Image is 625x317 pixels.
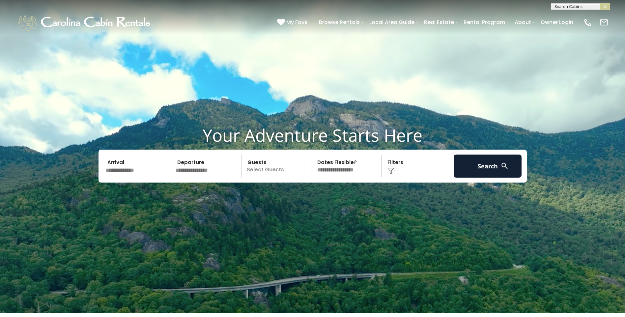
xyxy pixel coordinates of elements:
[277,18,309,27] a: My Favs
[500,162,509,170] img: search-regular-white.png
[387,168,394,174] img: filter--v1.png
[286,18,307,26] span: My Favs
[16,13,153,32] img: White-1-1-2.png
[511,16,534,28] a: About
[454,155,522,178] button: Search
[366,16,418,28] a: Local Area Guide
[599,18,609,27] img: mail-regular-white.png
[316,16,363,28] a: Browse Rentals
[5,125,620,145] h1: Your Adventure Starts Here
[460,16,508,28] a: Rental Program
[537,16,577,28] a: Owner Login
[583,18,592,27] img: phone-regular-white.png
[243,155,311,178] p: Select Guests
[421,16,457,28] a: Real Estate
